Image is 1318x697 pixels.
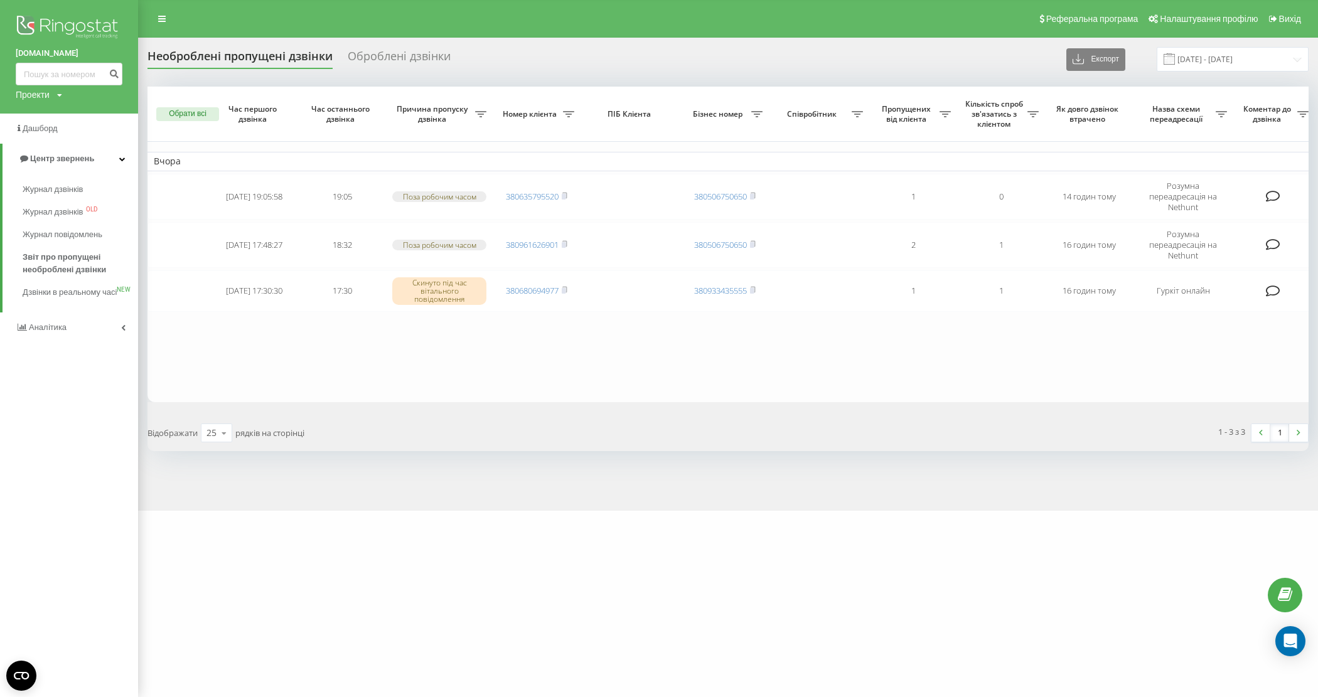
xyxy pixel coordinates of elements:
[1055,104,1123,124] span: Як довго дзвінок втрачено
[298,270,386,312] td: 17:30
[210,270,298,312] td: [DATE] 17:30:30
[23,286,117,299] span: Дзвінки в реальному часі
[392,277,486,305] div: Скинуто під час вітального повідомлення
[1240,104,1297,124] span: Коментар до дзвінка
[348,50,451,69] div: Оброблені дзвінки
[963,99,1027,129] span: Кількість спроб зв'язатись з клієнтом
[23,201,138,223] a: Журнал дзвінківOLD
[694,239,747,250] a: 380506750650
[1046,14,1139,24] span: Реферальна програма
[869,222,957,268] td: 2
[499,109,563,119] span: Номер клієнта
[23,223,138,246] a: Журнал повідомлень
[1133,222,1233,268] td: Розумна переадресація на Nethunt
[506,285,559,296] a: 380680694977
[6,661,36,691] button: Open CMP widget
[298,174,386,220] td: 19:05
[392,191,486,202] div: Поза робочим часом
[876,104,940,124] span: Пропущених від клієнта
[23,124,58,133] span: Дашборд
[3,144,138,174] a: Центр звернень
[1160,14,1258,24] span: Налаштування профілю
[147,50,333,69] div: Необроблені пропущені дзвінки
[869,270,957,312] td: 1
[23,228,102,241] span: Журнал повідомлень
[1270,424,1289,442] a: 1
[147,427,198,439] span: Відображати
[1045,270,1133,312] td: 16 годин тому
[506,191,559,202] a: 380635795520
[1045,174,1133,220] td: 14 годин тому
[687,109,751,119] span: Бізнес номер
[1066,48,1125,71] button: Експорт
[775,109,852,119] span: Співробітник
[694,285,747,296] a: 380933435555
[220,104,288,124] span: Час першого дзвінка
[308,104,376,124] span: Час останнього дзвінка
[23,246,138,281] a: Звіт про пропущені необроблені дзвінки
[957,222,1045,268] td: 1
[694,191,747,202] a: 380506750650
[210,222,298,268] td: [DATE] 17:48:27
[16,13,122,44] img: Ringostat logo
[23,183,83,196] span: Журнал дзвінків
[1045,222,1133,268] td: 16 годин тому
[1218,425,1245,438] div: 1 - 3 з 3
[23,251,132,276] span: Звіт про пропущені необроблені дзвінки
[869,174,957,220] td: 1
[1133,270,1233,312] td: Гуркіт онлайн
[1139,104,1216,124] span: Назва схеми переадресації
[23,281,138,304] a: Дзвінки в реальному часіNEW
[29,322,67,332] span: Аналiтика
[1133,174,1233,220] td: Розумна переадресація на Nethunt
[506,239,559,250] a: 380961626901
[206,427,217,439] div: 25
[1279,14,1301,24] span: Вихід
[16,88,50,101] div: Проекти
[210,174,298,220] td: [DATE] 19:05:58
[30,154,94,163] span: Центр звернень
[16,63,122,85] input: Пошук за номером
[1275,626,1305,656] div: Open Intercom Messenger
[392,104,475,124] span: Причина пропуску дзвінка
[23,206,83,218] span: Журнал дзвінків
[957,174,1045,220] td: 0
[298,222,386,268] td: 18:32
[16,47,122,60] a: [DOMAIN_NAME]
[23,178,138,201] a: Журнал дзвінків
[591,109,670,119] span: ПІБ Клієнта
[392,240,486,250] div: Поза робочим часом
[156,107,219,121] button: Обрати всі
[235,427,304,439] span: рядків на сторінці
[957,270,1045,312] td: 1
